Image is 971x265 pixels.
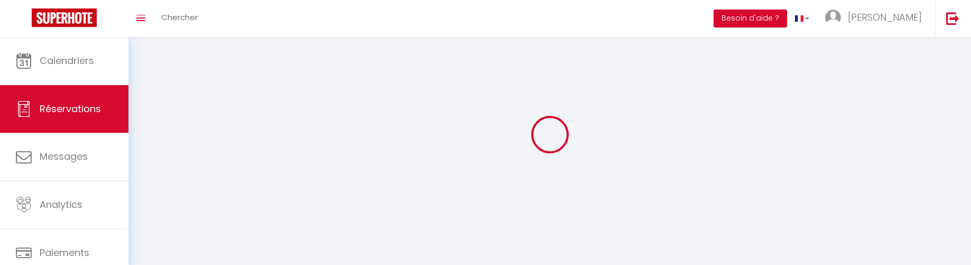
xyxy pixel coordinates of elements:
[825,10,841,25] img: ...
[40,246,89,259] span: Paiements
[40,54,94,67] span: Calendriers
[32,8,97,27] img: Super Booking
[40,198,82,211] span: Analytics
[714,10,787,28] button: Besoin d'aide ?
[848,11,922,24] span: [PERSON_NAME]
[40,102,101,115] span: Réservations
[161,12,198,23] span: Chercher
[946,12,959,25] img: logout
[40,150,88,163] span: Messages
